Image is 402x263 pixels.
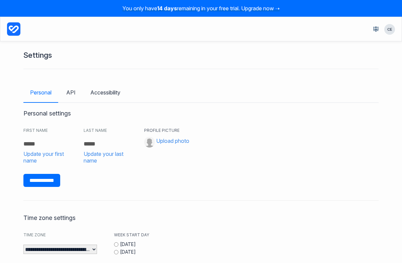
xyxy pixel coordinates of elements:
label: First Name [23,124,48,137]
button: ce [384,24,395,35]
a: API [60,83,82,102]
label: Time zone [23,229,46,241]
a: Update your first name [23,151,77,164]
h2: Personal settings [23,109,379,117]
a: Accessibility [84,83,127,102]
h2: Week start day [114,229,168,241]
strong: 14 days [157,5,177,12]
input: [DATE] [114,242,118,247]
label: [DATE] [114,249,168,255]
a: Personal [23,83,58,102]
a: Update your last name [84,151,137,164]
h2: Time zone settings [23,214,379,222]
img: avatar.png [144,137,155,148]
h1: Settings [23,51,52,59]
input: [DATE] [114,250,118,254]
label: [DATE] [114,241,168,247]
label: Last Name [84,124,107,137]
h3: Profile picture [144,124,318,137]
